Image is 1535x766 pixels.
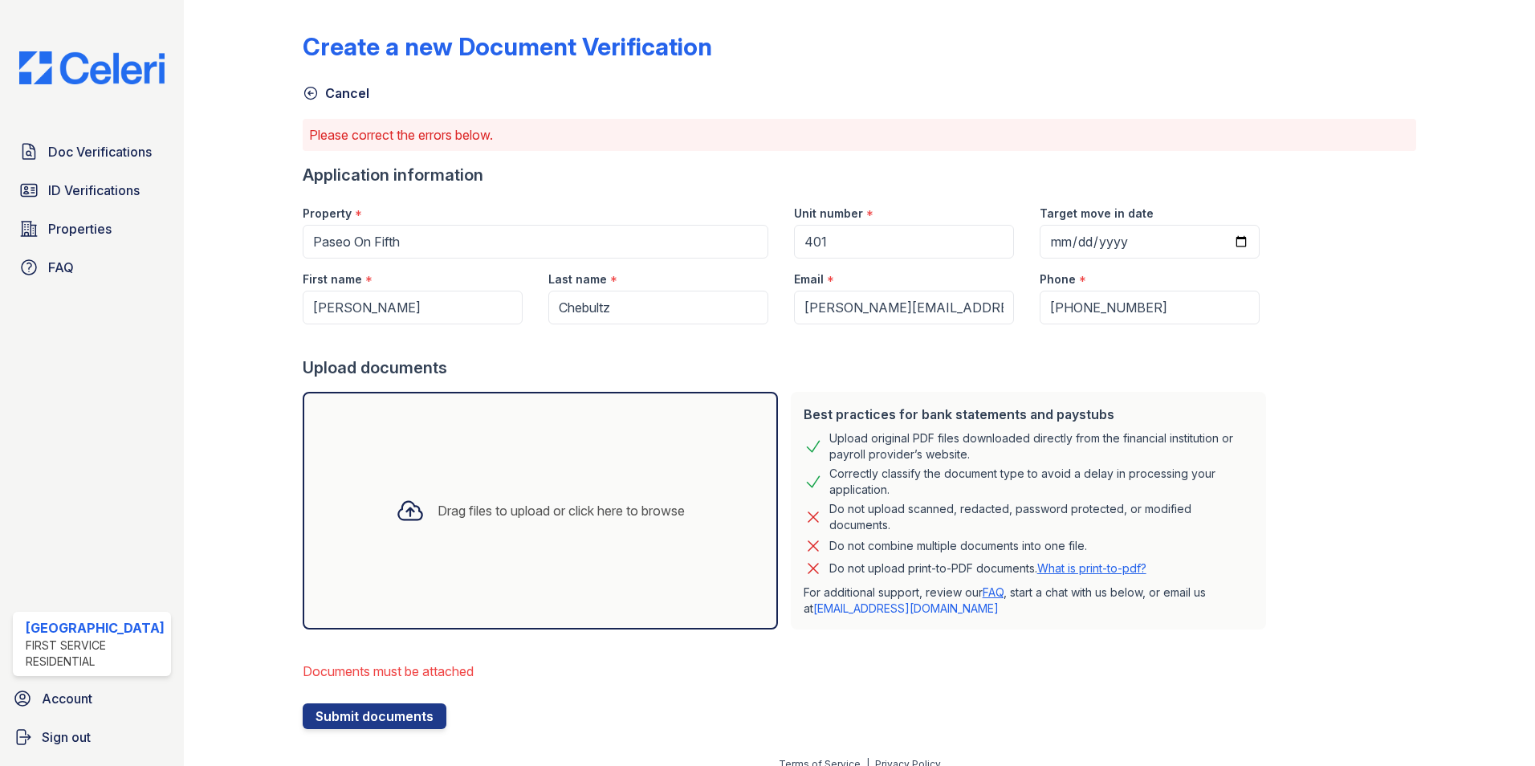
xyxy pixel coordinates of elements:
a: ID Verifications [13,174,171,206]
div: Drag files to upload or click here to browse [438,501,685,520]
a: Sign out [6,721,177,753]
a: Account [6,682,177,715]
label: First name [303,271,362,287]
label: Target move in date [1040,206,1154,222]
label: Last name [548,271,607,287]
label: Unit number [794,206,863,222]
div: Create a new Document Verification [303,32,712,61]
button: Submit documents [303,703,446,729]
label: Phone [1040,271,1076,287]
img: CE_Logo_Blue-a8612792a0a2168367f1c8372b55b34899dd931a85d93a1a3d3e32e68fde9ad4.png [6,51,177,84]
div: Correctly classify the document type to avoid a delay in processing your application. [829,466,1253,498]
div: Upload documents [303,357,1272,379]
a: FAQ [13,251,171,283]
div: Do not combine multiple documents into one file. [829,536,1087,556]
span: ID Verifications [48,181,140,200]
a: What is print-to-pdf? [1037,561,1146,575]
a: Doc Verifications [13,136,171,168]
div: [GEOGRAPHIC_DATA] [26,618,165,638]
label: Property [303,206,352,222]
div: Upload original PDF files downloaded directly from the financial institution or payroll provider’... [829,430,1253,462]
a: FAQ [983,585,1004,599]
a: [EMAIL_ADDRESS][DOMAIN_NAME] [813,601,999,615]
div: Application information [303,164,1272,186]
span: FAQ [48,258,74,277]
span: Account [42,689,92,708]
label: Email [794,271,824,287]
li: Documents must be attached [303,655,1272,687]
div: Do not upload scanned, redacted, password protected, or modified documents. [829,501,1253,533]
a: Properties [13,213,171,245]
a: Cancel [303,84,369,103]
span: Doc Verifications [48,142,152,161]
div: First Service Residential [26,638,165,670]
p: Do not upload print-to-PDF documents. [829,560,1146,577]
p: Please correct the errors below. [309,125,1411,145]
span: Properties [48,219,112,238]
span: Sign out [42,727,91,747]
div: Best practices for bank statements and paystubs [804,405,1253,424]
p: For additional support, review our , start a chat with us below, or email us at [804,585,1253,617]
